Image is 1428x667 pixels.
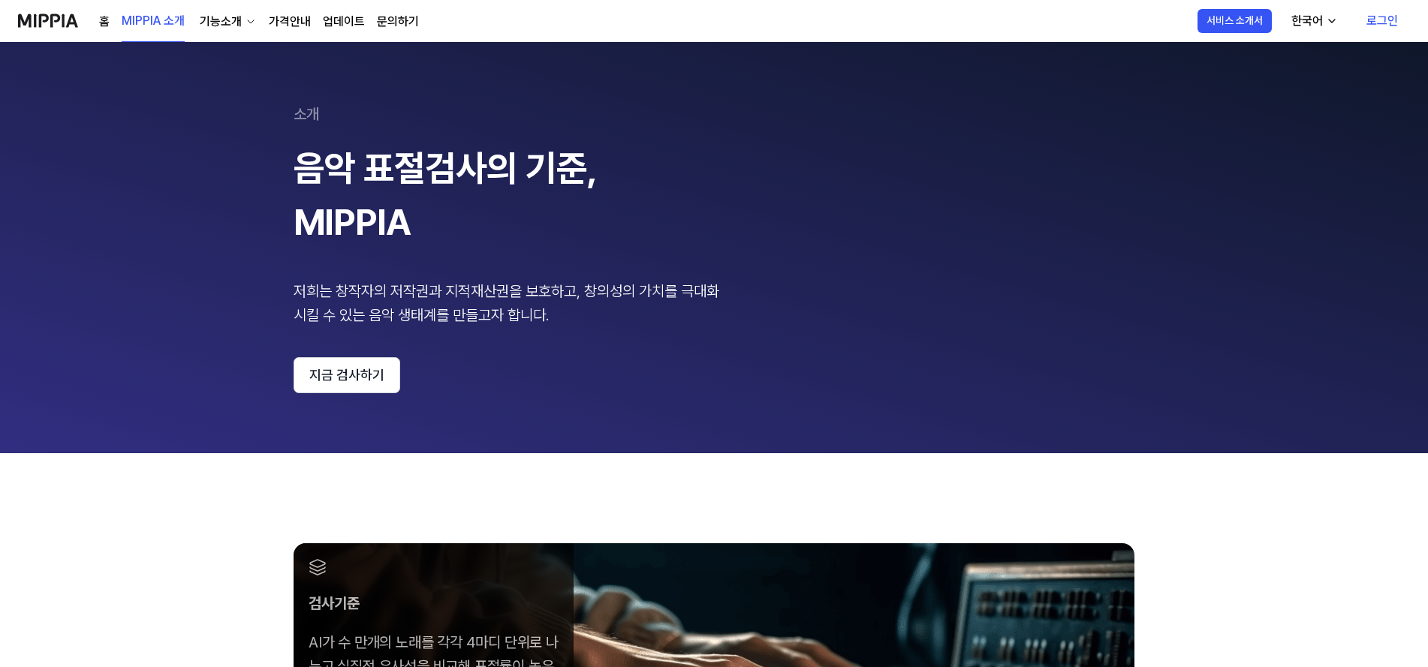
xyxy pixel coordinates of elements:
[294,279,729,327] div: 저희는 창작자의 저작권과 지적재산권을 보호하고, 창의성의 가치를 극대화 시킬 수 있는 음악 생태계를 만들고자 합니다.
[99,13,110,31] a: 홈
[377,13,419,31] a: 문의하기
[269,13,311,31] a: 가격안내
[309,591,559,615] div: 검사기준
[1198,9,1272,33] button: 서비스 소개서
[294,357,1134,393] a: 지금 검사하기
[197,13,245,31] div: 기능소개
[323,13,365,31] a: 업데이트
[294,102,1134,126] div: 소개
[122,1,185,42] a: MIPPIA 소개
[294,141,729,249] div: 음악 표절검사의 기준, MIPPIA
[197,13,257,31] button: 기능소개
[1288,12,1326,30] div: 한국어
[1279,6,1347,36] button: 한국어
[294,357,400,393] button: 지금 검사하기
